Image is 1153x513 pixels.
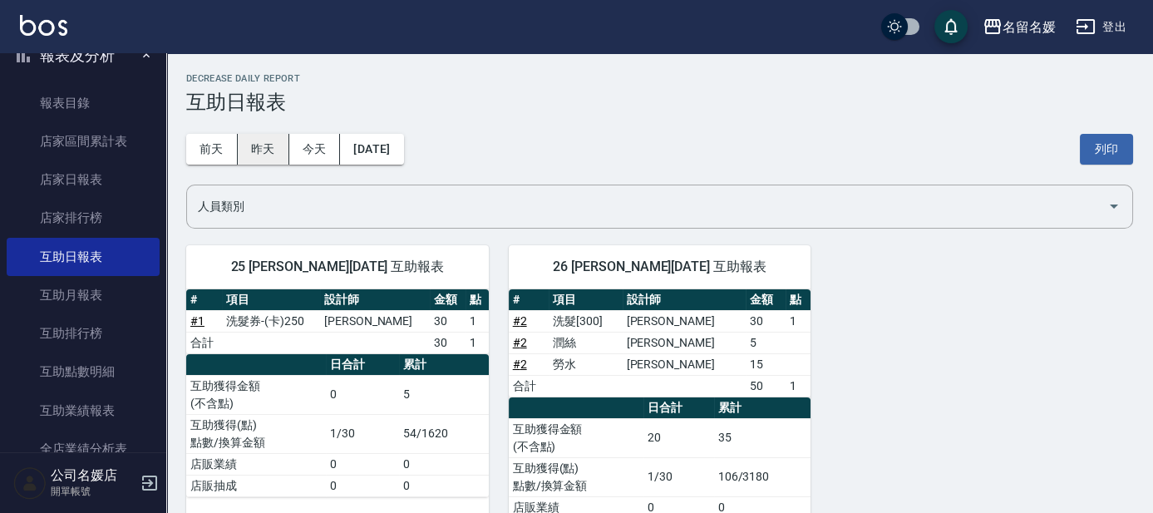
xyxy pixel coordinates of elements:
[513,336,527,349] a: #2
[1003,17,1056,37] div: 名留名媛
[186,414,326,453] td: 互助獲得(點) 點數/換算金額
[194,192,1101,221] input: 人員名稱
[466,310,488,332] td: 1
[7,199,160,237] a: 店家排行榜
[746,310,786,332] td: 30
[186,475,326,496] td: 店販抽成
[934,10,968,43] button: save
[430,289,466,311] th: 金額
[714,418,811,457] td: 35
[7,353,160,391] a: 互助點數明細
[529,259,791,275] span: 26 [PERSON_NAME][DATE] 互助報表
[509,289,811,397] table: a dense table
[190,314,204,328] a: #1
[326,453,399,475] td: 0
[399,475,489,496] td: 0
[643,418,714,457] td: 20
[786,310,811,332] td: 1
[186,91,1133,114] h3: 互助日報表
[509,375,549,397] td: 合計
[513,314,527,328] a: #2
[549,332,623,353] td: 潤絲
[430,310,466,332] td: 30
[549,353,623,375] td: 勞水
[466,289,488,311] th: 點
[1069,12,1133,42] button: 登出
[340,134,403,165] button: [DATE]
[7,84,160,122] a: 報表目錄
[51,484,136,499] p: 開單帳號
[714,397,811,419] th: 累計
[51,467,136,484] h5: 公司名媛店
[399,375,489,414] td: 5
[326,375,399,414] td: 0
[326,354,399,376] th: 日合計
[320,310,430,332] td: [PERSON_NAME]
[399,354,489,376] th: 累計
[186,354,489,497] table: a dense table
[7,276,160,314] a: 互助月報表
[186,375,326,414] td: 互助獲得金額 (不含點)
[746,375,786,397] td: 50
[509,457,643,496] td: 互助獲得(點) 點數/換算金額
[326,475,399,496] td: 0
[206,259,469,275] span: 25 [PERSON_NAME][DATE] 互助報表
[320,289,430,311] th: 設計師
[7,34,160,77] button: 報表及分析
[289,134,341,165] button: 今天
[746,353,786,375] td: 15
[430,332,466,353] td: 30
[399,414,489,453] td: 54/1620
[786,289,811,311] th: 點
[186,289,489,354] table: a dense table
[222,289,320,311] th: 項目
[746,289,786,311] th: 金額
[623,353,746,375] td: [PERSON_NAME]
[623,332,746,353] td: [PERSON_NAME]
[238,134,289,165] button: 昨天
[186,134,238,165] button: 前天
[513,358,527,371] a: #2
[1101,193,1127,220] button: Open
[549,289,623,311] th: 項目
[7,430,160,468] a: 全店業績分析表
[643,397,714,419] th: 日合計
[186,289,222,311] th: #
[7,392,160,430] a: 互助業績報表
[714,457,811,496] td: 106/3180
[186,453,326,475] td: 店販業績
[623,310,746,332] td: [PERSON_NAME]
[7,238,160,276] a: 互助日報表
[399,453,489,475] td: 0
[976,10,1062,44] button: 名留名媛
[786,375,811,397] td: 1
[20,15,67,36] img: Logo
[326,414,399,453] td: 1/30
[623,289,746,311] th: 設計師
[643,457,714,496] td: 1/30
[509,418,643,457] td: 互助獲得金額 (不含點)
[466,332,488,353] td: 1
[7,160,160,199] a: 店家日報表
[186,332,222,353] td: 合計
[13,466,47,500] img: Person
[746,332,786,353] td: 5
[7,122,160,160] a: 店家區間累計表
[222,310,320,332] td: 洗髮券-(卡)250
[509,289,549,311] th: #
[7,314,160,353] a: 互助排行榜
[186,73,1133,84] h2: Decrease Daily Report
[549,310,623,332] td: 洗髮[300]
[1080,134,1133,165] button: 列印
